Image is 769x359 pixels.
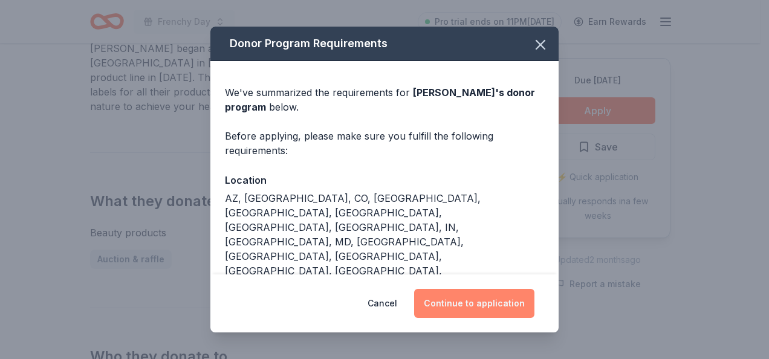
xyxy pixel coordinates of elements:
div: Before applying, please make sure you fulfill the following requirements: [225,129,544,158]
div: Donor Program Requirements [210,27,559,61]
button: Cancel [368,289,397,318]
button: Continue to application [414,289,534,318]
div: AZ, [GEOGRAPHIC_DATA], CO, [GEOGRAPHIC_DATA], [GEOGRAPHIC_DATA], [GEOGRAPHIC_DATA], [GEOGRAPHIC_D... [225,191,544,336]
div: Location [225,172,544,188]
div: We've summarized the requirements for below. [225,85,544,114]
